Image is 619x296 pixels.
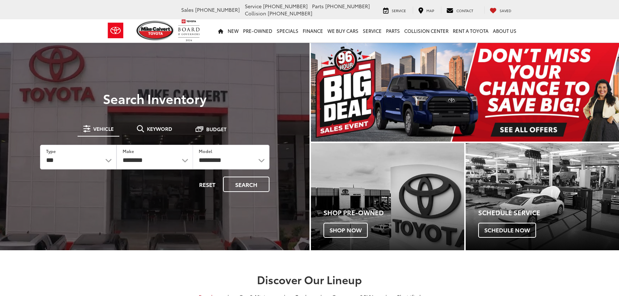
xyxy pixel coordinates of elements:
div: Toyota [311,143,464,250]
a: Service [378,6,411,14]
span: Contact [456,8,473,13]
a: Collision Center [402,19,451,42]
button: Reset [193,177,222,192]
a: Map [413,6,440,14]
span: [PHONE_NUMBER] [195,6,240,13]
div: carousel slide number 1 of 1 [311,43,619,142]
span: Saved [500,8,511,13]
a: Schedule Service Schedule Now [466,143,619,250]
a: Service [361,19,384,42]
span: Collision [245,10,266,17]
div: Toyota [466,143,619,250]
span: [PHONE_NUMBER] [325,3,370,10]
a: Pre-Owned [241,19,274,42]
a: Parts [384,19,402,42]
span: Schedule Now [478,223,536,238]
h3: Search Inventory [30,91,279,105]
span: Sales [181,6,194,13]
a: Rent a Toyota [451,19,491,42]
h2: Discover Our Lineup [58,273,561,285]
span: Budget [206,127,227,132]
a: Shop Pre-Owned Shop Now [311,143,464,250]
button: Search [223,177,269,192]
img: Mike Calvert Toyota [137,21,174,40]
a: WE BUY CARS [325,19,361,42]
h4: Schedule Service [478,209,619,216]
span: [PHONE_NUMBER] [263,3,308,10]
span: Keyword [147,126,172,131]
a: My Saved Vehicles [484,6,517,14]
label: Make [123,148,134,154]
a: About Us [491,19,519,42]
a: Contact [441,6,479,14]
span: Parts [312,3,324,10]
a: New [226,19,241,42]
h4: Shop Pre-Owned [323,209,464,216]
span: Vehicle [93,126,114,131]
section: Carousel section with vehicle pictures - may contain disclaimers. [311,43,619,142]
span: Map [426,8,434,13]
span: [PHONE_NUMBER] [268,10,312,17]
a: Finance [301,19,325,42]
img: Big Deal Sales Event [311,43,619,142]
label: Model [199,148,212,154]
span: Service [392,8,406,13]
span: Service [245,3,262,10]
a: Specials [274,19,301,42]
span: Shop Now [323,223,368,238]
a: Home [216,19,226,42]
img: Toyota [102,19,129,42]
label: Type [46,148,56,154]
